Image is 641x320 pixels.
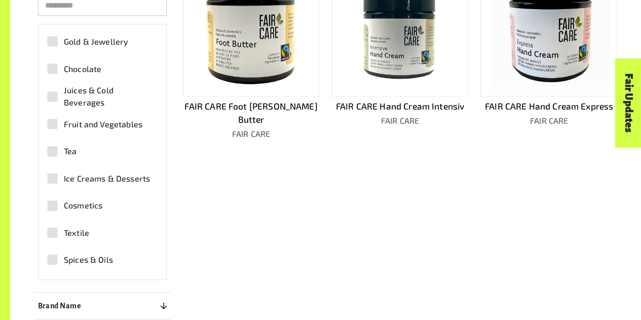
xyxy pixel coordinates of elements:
span: Cosmetics [64,199,102,211]
p: FAIR CARE [183,128,320,140]
p: FAIR CARE [480,115,617,127]
p: FAIR CARE Hand Cream Express [480,100,617,113]
span: Spices & Oils [64,254,113,266]
button: Brand Name [34,297,171,315]
span: Gold & Jewellery [64,35,128,48]
span: Chocolate [64,63,101,75]
p: FAIR CARE Hand Cream Intensiv [331,100,468,113]
p: Brand Name [38,300,82,312]
span: Ice Creams & Desserts [64,172,150,185]
span: Fruit and Vegetables [64,118,142,130]
p: FAIR CARE [331,115,468,127]
p: FAIR CARE Foot [PERSON_NAME] Butter [183,100,320,126]
span: Textile [64,227,89,239]
span: Tea [64,145,77,157]
span: Juices & Cold Beverages [64,84,153,109]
